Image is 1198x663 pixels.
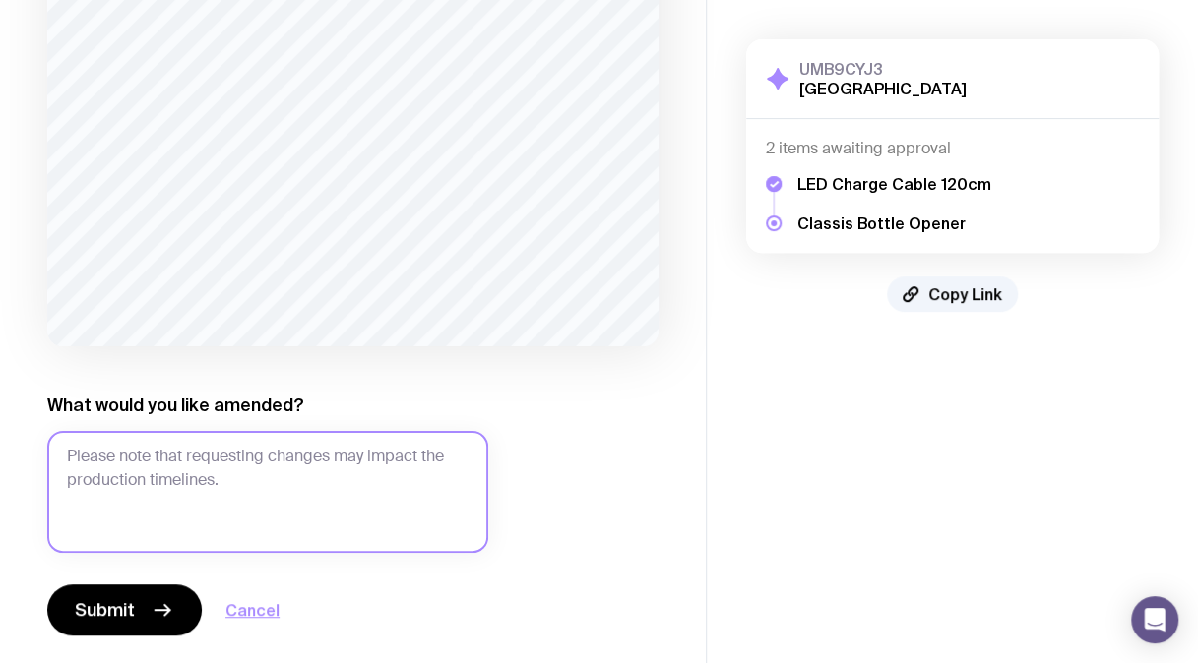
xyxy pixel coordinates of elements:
[225,598,280,622] button: Cancel
[887,276,1018,312] button: Copy Link
[47,393,304,417] label: What would you like amended?
[799,59,967,79] h3: UMB9CYJ3
[797,174,991,194] h5: LED Charge Cable 120cm
[797,213,991,233] h5: Classis Bottle Opener
[47,584,202,635] button: Submit
[928,284,1002,304] span: Copy Link
[799,79,967,98] h2: [GEOGRAPHIC_DATA]
[75,598,135,622] span: Submit
[766,139,1139,158] h4: 2 items awaiting approval
[1131,596,1178,643] div: Open Intercom Messenger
